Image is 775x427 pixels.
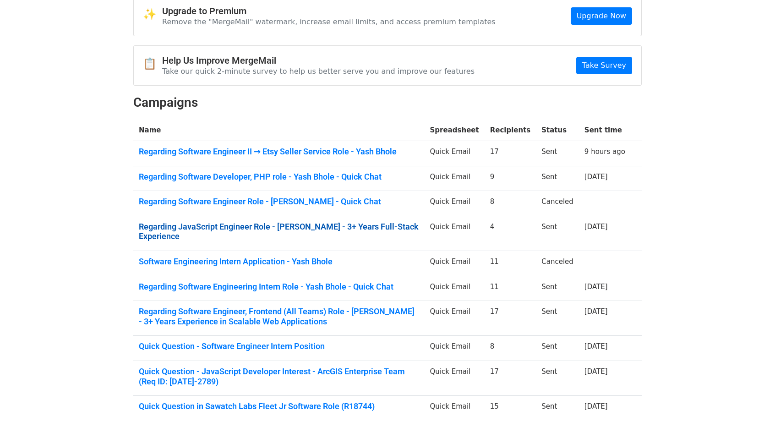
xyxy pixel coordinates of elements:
td: Quick Email [425,336,485,361]
th: Spreadsheet [425,120,485,141]
a: Quick Question in Sawatch Labs Fleet Jr Software Role (R18744) [139,401,419,411]
a: [DATE] [584,283,608,291]
a: Regarding Software Engineer II → Etsy Seller Service Role - Yash Bhole [139,147,419,157]
td: 11 [485,276,536,301]
th: Recipients [485,120,536,141]
p: Take our quick 2-minute survey to help us better serve you and improve our features [162,66,475,76]
td: Quick Email [425,251,485,276]
td: 8 [485,336,536,361]
iframe: Chat Widget [729,383,775,427]
a: 9 hours ago [584,148,625,156]
th: Name [133,120,425,141]
td: 11 [485,251,536,276]
p: Remove the "MergeMail" watermark, increase email limits, and access premium templates [162,17,496,27]
td: Sent [536,361,579,396]
td: Canceled [536,191,579,216]
span: ✨ [143,8,162,21]
td: Quick Email [425,396,485,421]
td: Sent [536,141,579,166]
td: 15 [485,396,536,421]
td: 17 [485,301,536,336]
a: Regarding Software Developer, PHP role - Yash Bhole - Quick Chat [139,172,419,182]
td: 17 [485,361,536,396]
a: [DATE] [584,367,608,376]
a: Take Survey [576,57,632,74]
th: Sent time [579,120,631,141]
th: Status [536,120,579,141]
td: Sent [536,336,579,361]
a: [DATE] [584,342,608,350]
a: Quick Question - JavaScript Developer Interest - ArcGIS Enterprise Team (Req ID: [DATE]-2789) [139,367,419,386]
td: 4 [485,216,536,251]
a: [DATE] [584,223,608,231]
a: Regarding Software Engineering Intern Role - Yash Bhole - Quick Chat [139,282,419,292]
td: 8 [485,191,536,216]
a: [DATE] [584,307,608,316]
h2: Campaigns [133,95,642,110]
td: Sent [536,166,579,191]
td: Sent [536,216,579,251]
a: Quick Question - Software Engineer Intern Position [139,341,419,351]
td: Quick Email [425,361,485,396]
td: Sent [536,301,579,336]
a: Upgrade Now [571,7,632,25]
td: Sent [536,276,579,301]
td: Quick Email [425,301,485,336]
td: Quick Email [425,216,485,251]
a: Regarding Software Engineer, Frontend (All Teams) Role - [PERSON_NAME] - 3+ Years Experience in S... [139,307,419,326]
h4: Upgrade to Premium [162,5,496,16]
h4: Help Us Improve MergeMail [162,55,475,66]
span: 📋 [143,57,162,71]
td: Canceled [536,251,579,276]
a: Software Engineering Intern Application - Yash Bhole [139,257,419,267]
a: [DATE] [584,173,608,181]
td: Sent [536,396,579,421]
a: Regarding JavaScript Engineer Role - [PERSON_NAME] - 3+ Years Full-Stack Experience [139,222,419,241]
td: Quick Email [425,141,485,166]
a: Regarding Software Engineer Role - [PERSON_NAME] - Quick Chat [139,197,419,207]
td: 9 [485,166,536,191]
td: Quick Email [425,276,485,301]
a: [DATE] [584,402,608,411]
td: Quick Email [425,191,485,216]
td: Quick Email [425,166,485,191]
td: 17 [485,141,536,166]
